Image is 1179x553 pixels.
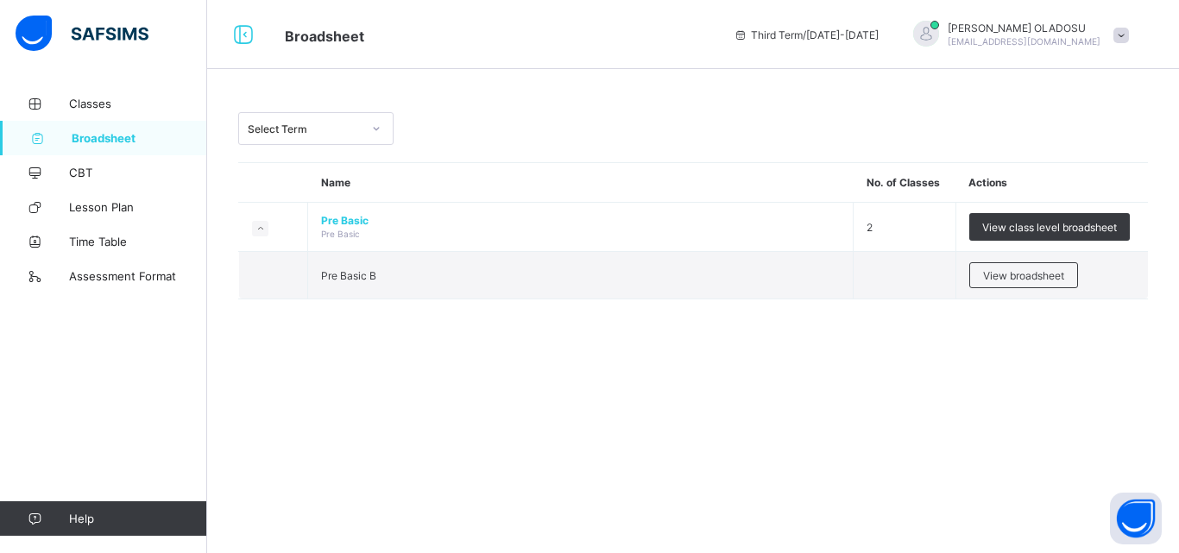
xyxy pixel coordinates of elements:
th: No. of Classes [854,163,955,203]
span: CBT [69,166,207,179]
span: Pre Basic [321,229,360,239]
span: session/term information [734,28,879,41]
span: 2 [867,221,873,234]
th: Actions [955,163,1148,203]
th: Name [308,163,854,203]
span: View class level broadsheet [982,221,1117,234]
span: Time Table [69,235,207,248]
span: Classes [69,97,207,110]
a: View class level broadsheet [969,213,1130,226]
span: Pre Basic B [321,269,376,282]
button: Open asap [1110,493,1162,544]
span: [PERSON_NAME] OLADOSU [948,22,1100,35]
span: Help [69,512,206,525]
span: Broadsheet [72,131,207,145]
span: Assessment Format [69,269,207,283]
a: View broadsheet [969,262,1078,275]
span: View broadsheet [983,269,1064,282]
div: Select Term [248,123,362,135]
span: Pre Basic [321,214,840,227]
span: Broadsheet [285,28,364,45]
span: Lesson Plan [69,200,207,214]
div: FUNKE OLADOSU [896,21,1138,49]
span: [EMAIL_ADDRESS][DOMAIN_NAME] [948,36,1100,47]
img: safsims [16,16,148,52]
